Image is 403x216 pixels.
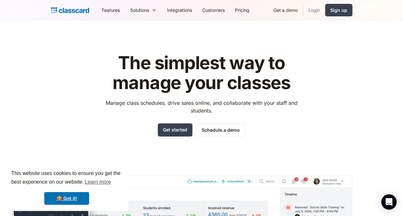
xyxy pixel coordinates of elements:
div: Open Intercom Messenger [381,194,397,210]
a: Get started [158,123,192,137]
div: Sign up [330,7,347,13]
a: dismiss cookie message [44,192,89,205]
a: learn more about cookies [84,177,112,187]
a: Features [97,3,125,17]
h1: The simplest way to manage your classes [100,53,303,93]
span: This website uses cookies to ensure you get the best experience on our website. [11,170,122,187]
div: Solutions [130,7,149,13]
a: Sign up [325,4,352,16]
a: Get a demo [268,3,303,17]
a: Schedule a demo [196,123,245,137]
a: Integrations [162,3,197,17]
a: Pricing [230,3,255,17]
a: home [51,6,89,15]
p: Manage class schedules, drive sales online, and collaborate with your staff and students. [100,99,303,114]
div: Solutions [125,3,162,17]
a: Customers [197,3,230,17]
div: cookieconsent [5,163,128,211]
a: Login [303,3,325,17]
